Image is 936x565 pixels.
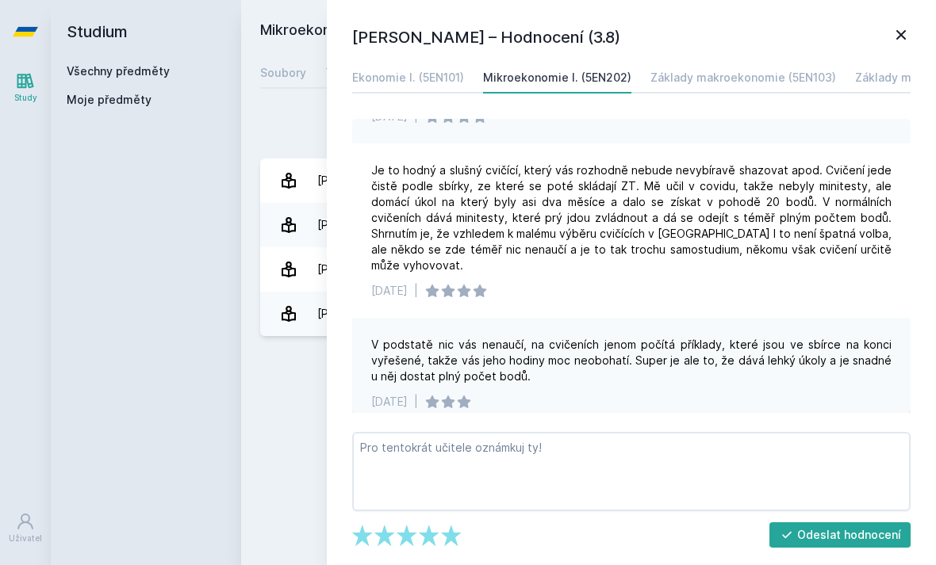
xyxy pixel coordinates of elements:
[67,64,170,78] a: Všechny předměty
[260,247,917,292] a: [PERSON_NAME] 1 hodnocení 5.0
[3,63,48,112] a: Study
[260,158,917,203] a: [PERSON_NAME] 1 hodnocení 3.0
[371,283,408,299] div: [DATE]
[260,203,917,247] a: [PERSON_NAME] 4 hodnocení 3.8
[3,504,48,552] a: Uživatel
[414,283,418,299] div: |
[260,292,917,336] a: [PERSON_NAME] 2 hodnocení 5.0
[67,92,152,108] span: Moje předměty
[371,337,892,384] div: V podstatě nic vás nenaučí, na cvičeních jenom počítá příklady, které jsou ve sbírce na konci vyř...
[325,57,357,89] a: Testy
[371,162,892,273] div: Je to hodný a slušný cvičící, který vás rozhodně nebude nevybíravě shazovat apod. Cvičení jede či...
[260,65,306,81] div: Soubory
[14,92,37,104] div: Study
[260,57,306,89] a: Soubory
[317,209,405,241] div: [PERSON_NAME]
[9,533,42,544] div: Uživatel
[317,298,405,330] div: [PERSON_NAME]
[325,65,357,81] div: Testy
[260,19,739,44] h2: Mikroekonomie I. (5EN202)
[317,254,405,285] div: [PERSON_NAME]
[317,165,405,197] div: [PERSON_NAME]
